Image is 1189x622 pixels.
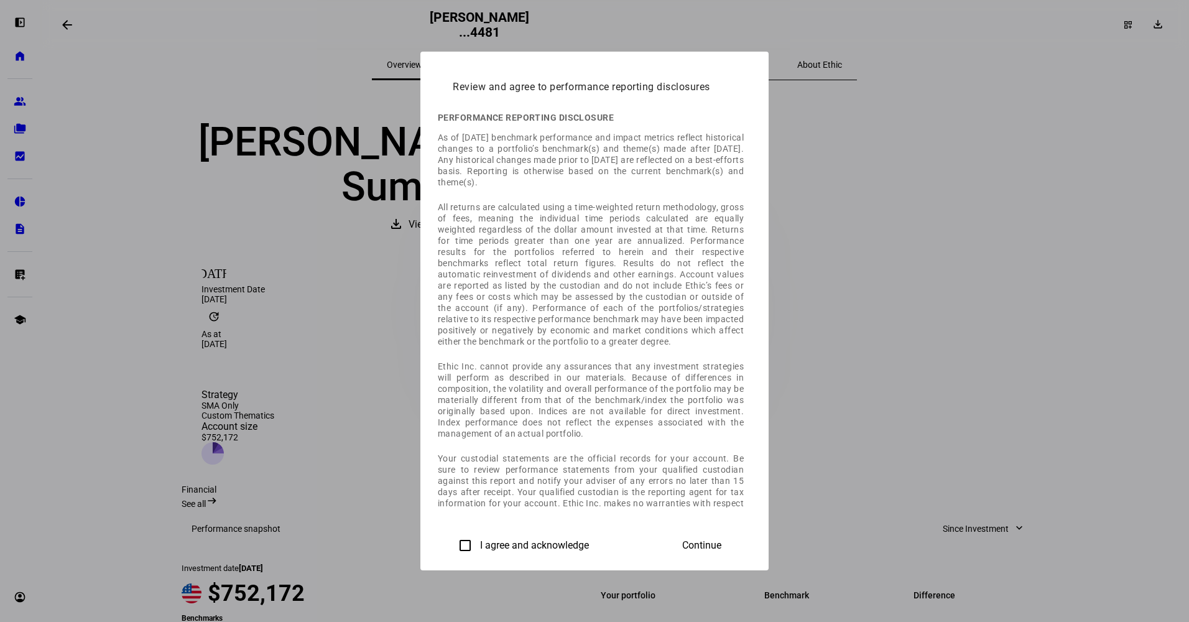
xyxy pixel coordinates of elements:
[438,112,744,123] h3: Performance reporting disclosure
[438,202,744,347] p: All returns are calculated using a time-weighted return methodology, gross of fees, meaning the i...
[438,453,744,554] p: Your custodial statements are the official records for your account. Be sure to review performanc...
[438,62,751,103] h2: Review and agree to performance reporting disclosures
[478,540,589,551] label: I agree and acknowledge
[438,361,744,439] p: Ethic Inc. cannot provide any assurances that any investment strategies will perform as described...
[438,132,744,188] p: As of [DATE] benchmark performance and impact metrics reflect historical changes to a portfolio’s...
